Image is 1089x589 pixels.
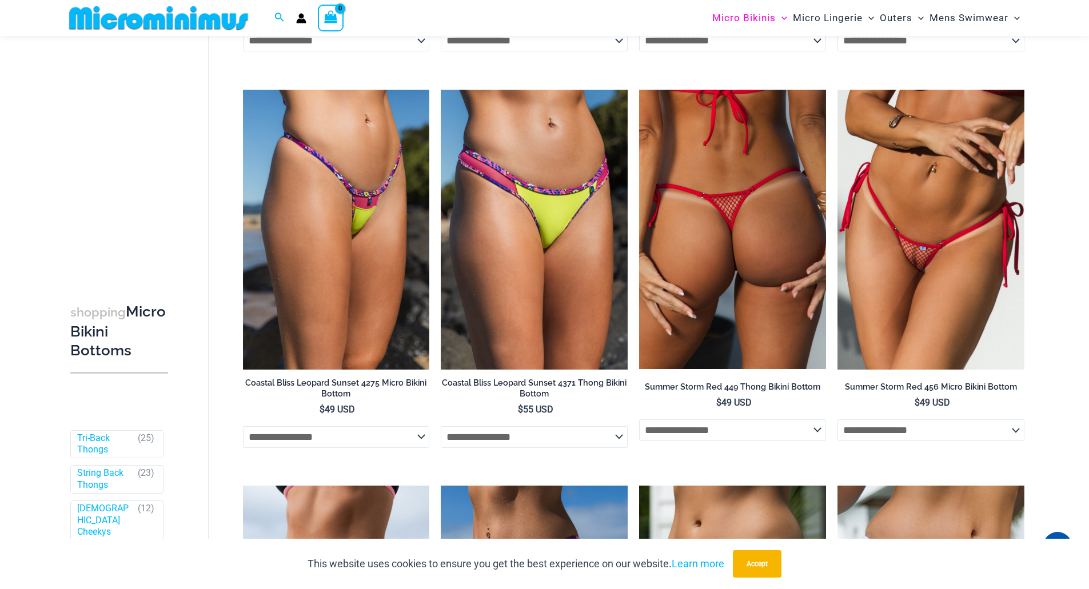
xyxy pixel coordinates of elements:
h2: Summer Storm Red 456 Micro Bikini Bottom [837,382,1024,392]
a: Mens SwimwearMenu ToggleMenu Toggle [927,3,1023,33]
span: Menu Toggle [1008,3,1020,33]
bdi: 49 USD [320,404,355,415]
span: 12 [141,503,151,514]
iframe: TrustedSite Certified [70,38,173,267]
nav: Site Navigation [708,2,1025,34]
img: Coastal Bliss Leopard Sunset Thong Bikini 03 [441,90,628,370]
img: Summer Storm Red 456 Micro 02 [837,90,1024,370]
span: Menu Toggle [863,3,874,33]
a: Summer Storm Red 449 Thong 01Summer Storm Red 449 Thong 03Summer Storm Red 449 Thong 03 [639,90,826,370]
a: OutersMenu ToggleMenu Toggle [877,3,927,33]
span: 25 [141,432,151,443]
img: Summer Storm Red 449 Thong 03 [639,90,826,370]
span: $ [716,397,721,408]
span: Menu Toggle [776,3,787,33]
a: View Shopping Cart, empty [318,5,344,31]
span: ( ) [138,503,154,538]
span: 23 [141,468,151,479]
span: $ [320,404,325,415]
a: String Back Thongs [77,468,133,492]
button: Accept [733,550,781,578]
a: Micro LingerieMenu ToggleMenu Toggle [790,3,877,33]
span: ( ) [138,432,154,456]
p: This website uses cookies to ensure you get the best experience on our website. [308,555,724,572]
a: Micro BikinisMenu ToggleMenu Toggle [709,3,790,33]
span: $ [518,404,523,415]
span: Mens Swimwear [930,3,1008,33]
a: Coastal Bliss Leopard Sunset 4275 Micro Bikini Bottom [243,378,430,403]
span: Micro Bikinis [712,3,776,33]
a: Tri-Back Thongs [77,432,133,456]
a: Coastal Bliss Leopard Sunset Thong Bikini 03Coastal Bliss Leopard Sunset 4371 Thong Bikini 02Coas... [441,90,628,370]
a: [DEMOGRAPHIC_DATA] Cheekys [77,503,133,538]
a: Account icon link [296,13,306,23]
a: Learn more [672,558,724,570]
span: Micro Lingerie [793,3,863,33]
bdi: 55 USD [518,404,553,415]
a: Summer Storm Red 449 Thong Bikini Bottom [639,382,826,396]
img: MM SHOP LOGO FLAT [65,5,253,31]
span: Outers [880,3,912,33]
a: Coastal Bliss Leopard Sunset 4275 Micro Bikini 01Coastal Bliss Leopard Sunset 4275 Micro Bikini 0... [243,90,430,370]
h2: Coastal Bliss Leopard Sunset 4371 Thong Bikini Bottom [441,378,628,399]
bdi: 49 USD [716,397,752,408]
img: Coastal Bliss Leopard Sunset 4275 Micro Bikini 01 [243,90,430,370]
a: Search icon link [274,11,285,25]
a: Summer Storm Red 456 Micro 02Summer Storm Red 456 Micro 03Summer Storm Red 456 Micro 03 [837,90,1024,370]
span: shopping [70,305,126,319]
h2: Summer Storm Red 449 Thong Bikini Bottom [639,382,826,392]
span: $ [915,397,920,408]
h2: Coastal Bliss Leopard Sunset 4275 Micro Bikini Bottom [243,378,430,399]
span: Menu Toggle [912,3,924,33]
span: ( ) [138,468,154,492]
bdi: 49 USD [915,397,950,408]
a: Summer Storm Red 456 Micro Bikini Bottom [837,382,1024,396]
a: Coastal Bliss Leopard Sunset 4371 Thong Bikini Bottom [441,378,628,403]
h3: Micro Bikini Bottoms [70,302,168,360]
